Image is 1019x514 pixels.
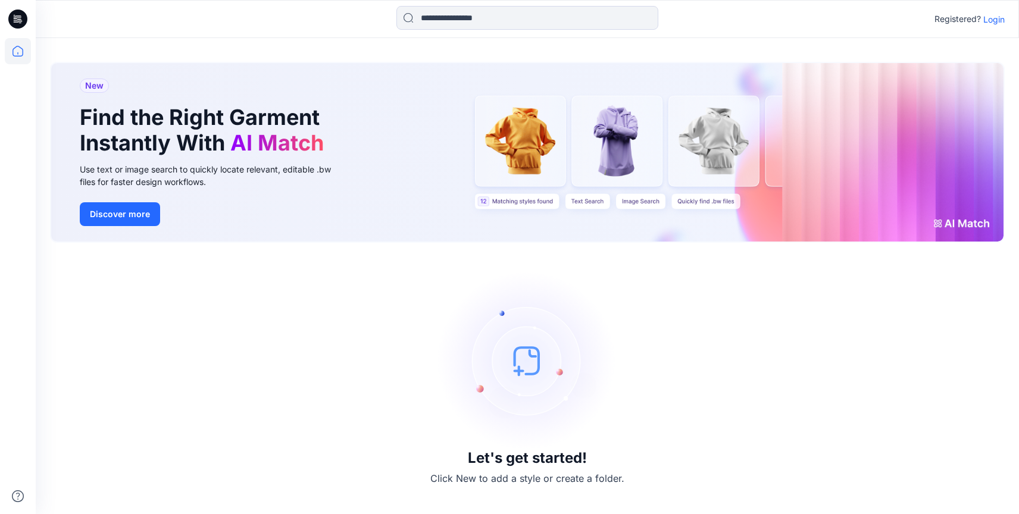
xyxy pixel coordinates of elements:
[80,202,160,226] button: Discover more
[80,105,330,156] h1: Find the Right Garment Instantly With
[934,12,981,26] p: Registered?
[983,13,1005,26] p: Login
[230,130,324,156] span: AI Match
[468,450,587,466] h3: Let's get started!
[80,163,348,188] div: Use text or image search to quickly locate relevant, editable .bw files for faster design workflows.
[430,471,624,485] p: Click New to add a style or create a folder.
[85,79,104,93] span: New
[438,271,617,450] img: empty-state-image.svg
